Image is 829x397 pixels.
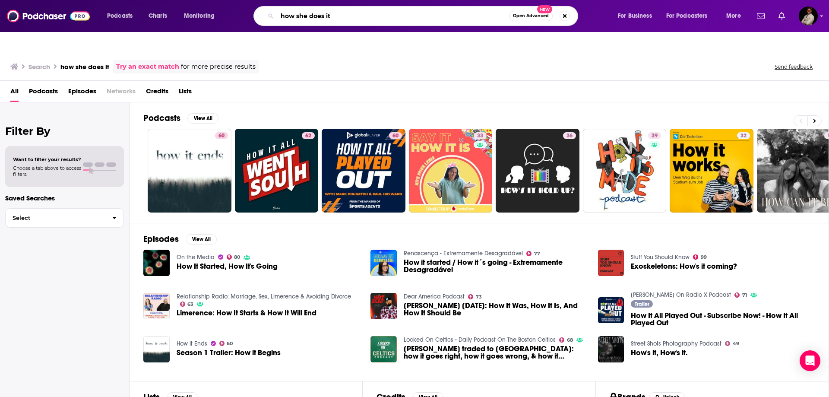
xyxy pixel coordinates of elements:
button: open menu [101,9,144,23]
span: Exoskeletons: How's it coming? [631,263,737,270]
h2: Podcasts [143,113,180,124]
span: Lists [179,84,192,102]
a: Show notifications dropdown [775,9,788,23]
a: 60 [219,341,233,346]
button: open menu [720,9,752,23]
img: Limerence: How It Starts & How It Will End [143,293,170,319]
img: How's it, How's it. [598,336,624,362]
a: 62 [235,129,319,213]
a: 60 [148,129,231,213]
button: open menu [612,9,663,23]
span: Choose a tab above to access filters. [13,165,81,177]
span: For Podcasters [666,10,708,22]
a: 36 [496,129,579,213]
button: Select [5,208,124,228]
span: 73 [476,295,482,299]
button: open menu [178,9,226,23]
a: 80 [227,254,240,260]
a: Charts [143,9,172,23]
a: How It All Played Out - Subscribe Now! - How It All Played Out [598,297,624,324]
div: Search podcasts, credits, & more... [262,6,586,26]
span: How's it, How's it. [631,349,688,356]
span: for more precise results [181,62,256,72]
span: 68 [567,338,573,342]
img: Season 1 Trailer: How it Begins [143,336,170,362]
span: 71 [742,293,747,297]
span: Charts [149,10,167,22]
span: 33 [477,132,483,140]
span: 49 [733,342,739,346]
img: How it started / How it´s going - Extremamente Desagradável [370,250,397,276]
a: Show notifications dropdown [753,9,768,23]
button: View All [187,113,218,124]
a: How It Started, How It's Going [177,263,278,270]
a: Stuff You Should Know [631,254,690,261]
img: Exoskeletons: How's it coming? [598,250,624,276]
a: How it started / How it´s going - Extremamente Desagradável [404,259,588,273]
h3: how she does it [60,63,109,71]
a: 33 [409,129,493,213]
a: 39 [583,129,667,213]
span: Open Advanced [513,14,549,18]
a: EpisodesView All [143,234,217,245]
a: Episodes [68,84,96,102]
a: 49 [725,341,739,346]
img: User Profile [799,6,818,25]
span: Networks [107,84,136,102]
h3: Search [28,63,50,71]
span: Podcasts [29,84,58,102]
a: 68 [559,337,573,343]
h2: Episodes [143,234,179,245]
span: 99 [701,255,707,259]
span: Monitoring [184,10,215,22]
button: Show profile menu [799,6,818,25]
a: Street Shots Photography Podcast [631,340,721,347]
a: Wifey Wednesday: How It Was, How It Is, And How It Should Be [404,302,588,317]
a: James Harden traded to Brooklyn: how it goes right, how it goes wrong, & how it impacts the Celtics [404,345,588,360]
a: On the Media [177,254,215,261]
button: Send feedback [772,63,815,70]
span: Podcasts [107,10,133,22]
a: 73 [468,294,482,299]
a: Renascença - Extremamente Desagradável [404,250,523,257]
span: [PERSON_NAME] [DATE]: How It Was, How It Is, And How It Should Be [404,302,588,317]
button: View All [186,234,217,245]
a: 36 [563,132,576,139]
a: Johnny Vaughan On Radio X Podcast [631,291,731,299]
span: Trailer [635,302,649,307]
a: 33 [474,132,487,139]
a: Try an exact match [116,62,179,72]
img: Podchaser - Follow, Share and Rate Podcasts [7,8,90,24]
span: More [726,10,741,22]
input: Search podcasts, credits, & more... [277,9,509,23]
img: Wifey Wednesday: How It Was, How It Is, And How It Should Be [370,293,397,319]
a: 99 [693,254,707,260]
span: 60 [392,132,399,140]
a: Credits [146,84,168,102]
a: Dear America Podcast [404,293,465,300]
span: 77 [534,252,540,256]
span: [PERSON_NAME] traded to [GEOGRAPHIC_DATA]: how it goes right, how it goes wrong, & how it impacts... [404,345,588,360]
a: How It Started, How It's Going [143,250,170,276]
a: 32 [737,132,750,139]
button: Open AdvancedNew [509,11,553,21]
a: 60 [389,132,402,139]
a: 62 [302,132,315,139]
span: 80 [234,255,240,259]
span: 39 [652,132,658,140]
img: James Harden traded to Brooklyn: how it goes right, how it goes wrong, & how it impacts the Celtics [370,336,397,362]
span: 63 [187,302,193,306]
a: All [10,84,19,102]
span: New [537,5,553,13]
span: How It All Played Out - Subscribe Now! - How It All Played Out [631,312,815,327]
